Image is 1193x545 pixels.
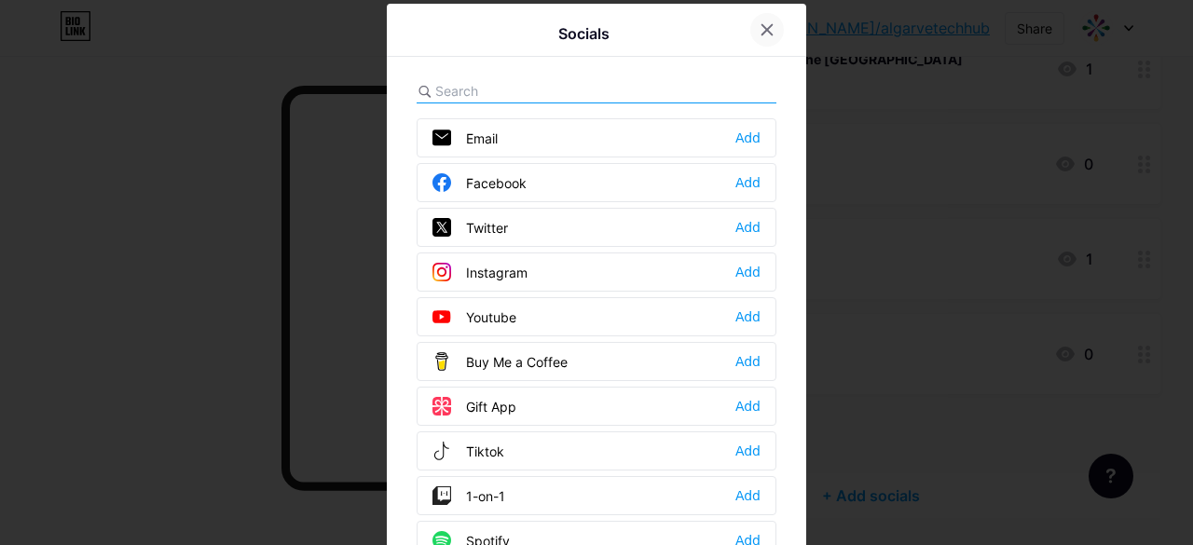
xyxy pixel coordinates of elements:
[432,129,498,147] div: Email
[735,486,761,505] div: Add
[735,218,761,237] div: Add
[432,486,505,505] div: 1-on-1
[735,307,761,326] div: Add
[432,263,528,281] div: Instagram
[735,442,761,460] div: Add
[735,263,761,281] div: Add
[432,218,508,237] div: Twitter
[735,173,761,192] div: Add
[435,81,641,101] input: Search
[735,397,761,416] div: Add
[432,307,516,326] div: Youtube
[432,352,568,371] div: Buy Me a Coffee
[432,442,504,460] div: Tiktok
[558,22,610,45] div: Socials
[432,173,527,192] div: Facebook
[735,352,761,371] div: Add
[432,397,516,416] div: Gift App
[735,129,761,147] div: Add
